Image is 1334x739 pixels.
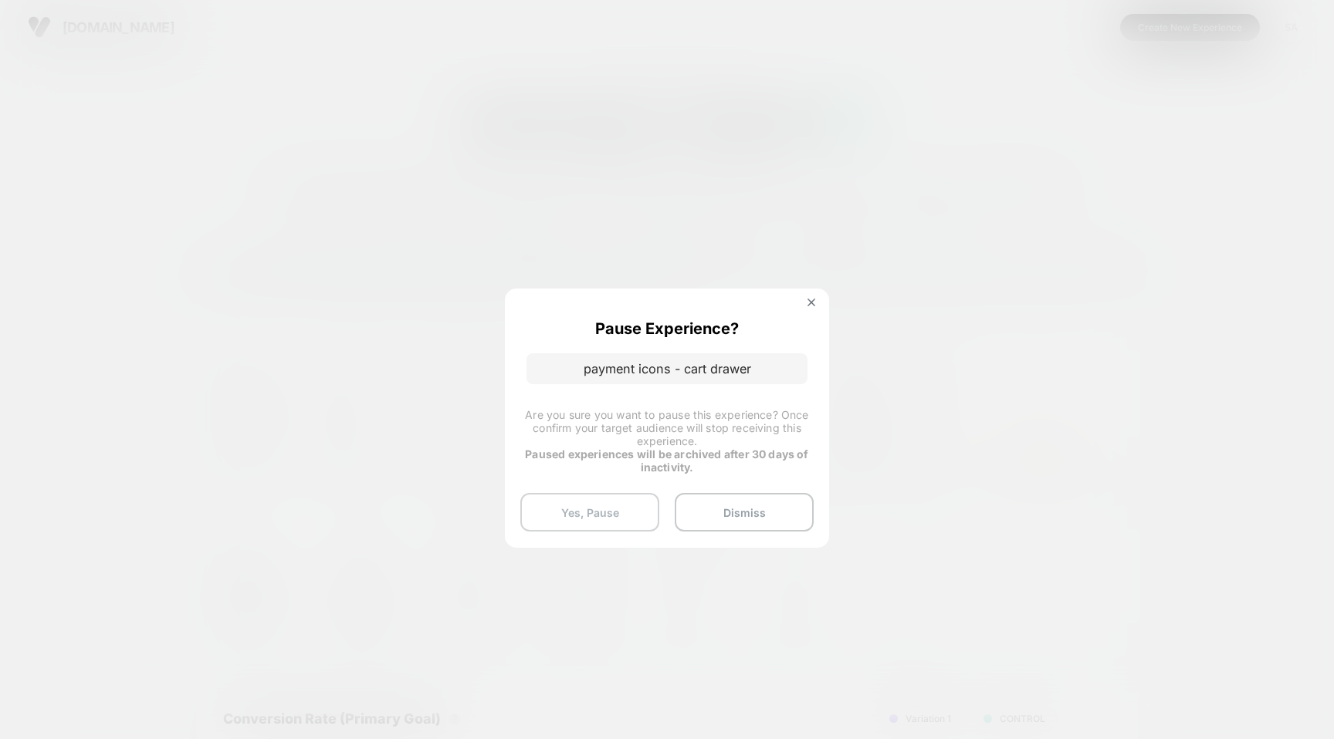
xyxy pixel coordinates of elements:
[520,493,659,531] button: Yes, Pause
[595,319,739,338] p: Pause Experience?
[675,493,814,531] button: Dismiss
[525,408,808,447] span: Are you sure you want to pause this experience? Once confirm your target audience will stop recei...
[808,299,815,306] img: close
[526,353,808,384] p: payment icons - cart drawer
[525,447,808,474] strong: Paused experiences will be archived after 30 days of inactivity.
